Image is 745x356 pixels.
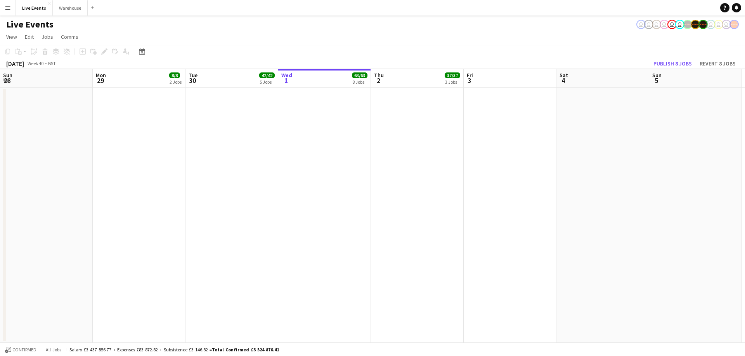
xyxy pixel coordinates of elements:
span: Thu [374,72,384,79]
span: Week 40 [26,60,45,66]
span: Sun [652,72,662,79]
app-user-avatar: Nadia Addada [660,20,669,29]
app-user-avatar: Nadia Addada [636,20,646,29]
div: 2 Jobs [170,79,182,85]
a: Jobs [38,32,56,42]
span: Total Confirmed £3 524 876.41 [212,347,279,353]
button: Publish 8 jobs [650,58,695,69]
span: Confirmed [12,347,36,353]
span: 28 [2,76,12,85]
button: Revert 8 jobs [696,58,739,69]
app-user-avatar: Nadia Addada [644,20,653,29]
span: 5 [651,76,662,85]
span: Mon [96,72,106,79]
span: Jobs [42,33,53,40]
div: Salary £3 437 856.77 + Expenses £83 872.82 + Subsistence £3 146.82 = [69,347,279,353]
div: [DATE] [6,60,24,67]
div: BST [48,60,56,66]
span: 29 [95,76,106,85]
a: Comms [58,32,81,42]
span: 2 [373,76,384,85]
a: View [3,32,20,42]
div: 8 Jobs [352,79,367,85]
div: 5 Jobs [260,79,274,85]
span: 4 [558,76,568,85]
span: 63/63 [352,72,367,78]
a: Edit [22,32,37,42]
span: Comms [61,33,78,40]
span: Sun [3,72,12,79]
app-user-avatar: Technical Department [706,20,716,29]
button: Live Events [16,0,53,15]
app-user-avatar: Production Managers [698,20,708,29]
span: 42/42 [259,72,275,78]
div: 3 Jobs [445,79,460,85]
span: Sat [560,72,568,79]
span: Wed [281,72,292,79]
app-user-avatar: Production Managers [691,20,700,29]
app-user-avatar: Nadia Addada [652,20,661,29]
h1: Live Events [6,19,54,30]
app-user-avatar: Alex Gill [729,20,739,29]
span: All jobs [44,347,63,353]
span: 1 [280,76,292,85]
span: Tue [189,72,198,79]
app-user-avatar: Nadia Addada [667,20,677,29]
app-user-avatar: Production Managers [683,20,692,29]
button: Warehouse [53,0,88,15]
app-user-avatar: Technical Department [722,20,731,29]
span: View [6,33,17,40]
span: 3 [466,76,473,85]
span: 30 [187,76,198,85]
app-user-avatar: Eden Hopkins [675,20,684,29]
app-user-avatar: Technical Department [714,20,723,29]
span: Edit [25,33,34,40]
span: Fri [467,72,473,79]
button: Confirmed [4,346,38,354]
span: 37/37 [445,72,460,78]
span: 8/8 [169,72,180,78]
